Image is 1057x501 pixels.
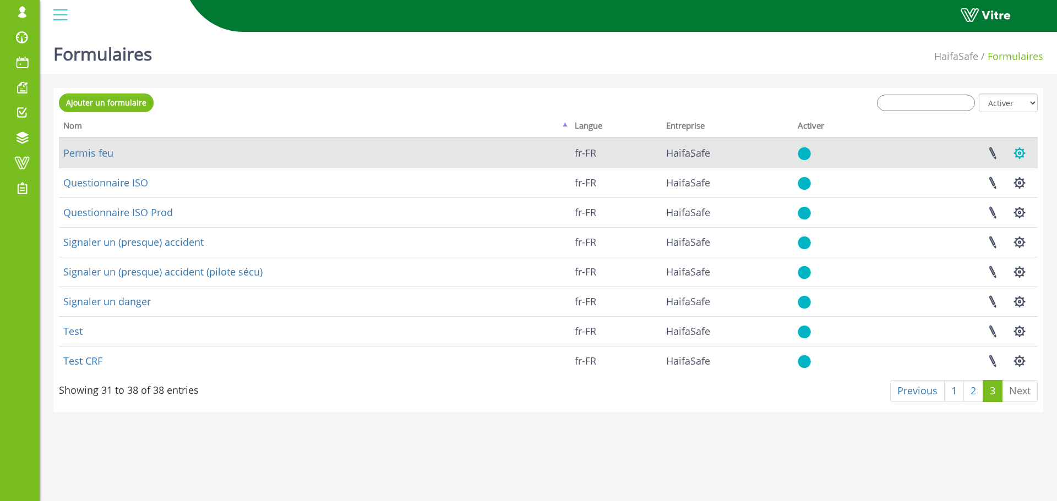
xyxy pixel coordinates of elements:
span: 151 [666,206,710,219]
span: 151 [666,295,710,308]
div: Showing 31 to 38 of 38 entries [59,379,199,398]
th: Activer [793,117,881,138]
a: 1 [944,380,964,402]
th: Entreprise [662,117,793,138]
a: Ajouter un formulaire [59,93,154,112]
a: Signaler un (presque) accident (pilote sécu) [63,265,263,278]
a: Questionnaire ISO Prod [63,206,173,219]
td: fr-FR [570,316,662,346]
td: fr-FR [570,346,662,376]
span: 151 [666,354,710,367]
td: fr-FR [570,257,662,287]
a: Signaler un (presque) accident [63,235,204,249]
span: 151 [666,235,710,249]
img: yes [798,236,811,250]
span: 151 [666,265,710,278]
a: Next [1002,380,1038,402]
li: Formulaires [978,49,1043,64]
span: 151 [666,324,710,338]
a: Permis feu [63,146,113,159]
a: Questionnaire ISO [63,176,148,189]
th: Langue [570,117,662,138]
h1: Formulaires [53,27,152,74]
a: Signaler un danger [63,295,151,308]
a: 3 [983,380,1002,402]
td: fr-FR [570,168,662,197]
span: 151 [666,176,710,189]
img: yes [798,295,811,309]
img: yes [798,147,811,161]
img: yes [798,206,811,220]
a: Previous [890,380,945,402]
a: 2 [963,380,983,402]
span: 151 [666,146,710,159]
img: yes [798,355,811,368]
a: Test [63,324,83,338]
img: yes [798,325,811,339]
span: Ajouter un formulaire [66,97,146,108]
td: fr-FR [570,138,662,168]
th: Nom: activate to sort column descending [59,117,570,138]
a: Test CRF [63,354,102,367]
span: 151 [934,49,978,63]
td: fr-FR [570,197,662,227]
td: fr-FR [570,227,662,257]
td: fr-FR [570,287,662,316]
img: yes [798,266,811,279]
img: yes [798,177,811,190]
